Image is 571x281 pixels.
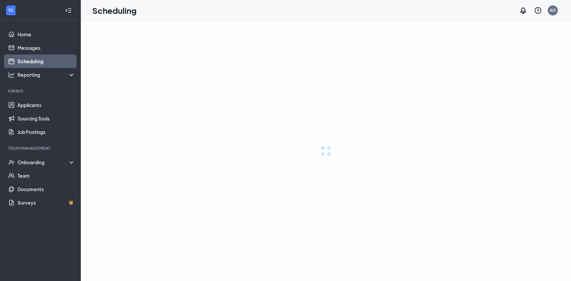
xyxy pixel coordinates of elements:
[65,7,72,14] svg: Collapse
[8,88,74,94] div: Hiring
[18,169,75,182] a: Team
[8,71,15,78] svg: Analysis
[92,5,137,16] h1: Scheduling
[7,7,14,13] svg: WorkstreamLogo
[18,55,75,68] a: Scheduling
[8,145,74,151] div: Team Management
[550,7,556,13] div: AG
[18,196,75,209] a: SurveysCrown
[534,6,542,14] svg: QuestionInfo
[18,182,75,196] a: Documents
[18,112,75,125] a: Sourcing Tools
[18,125,75,139] a: Job Postings
[18,41,75,55] a: Messages
[18,159,75,166] div: Onboarding
[18,28,75,41] a: Home
[8,159,15,166] svg: UserCheck
[519,6,527,14] svg: Notifications
[18,71,75,78] div: Reporting
[18,98,75,112] a: Applicants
